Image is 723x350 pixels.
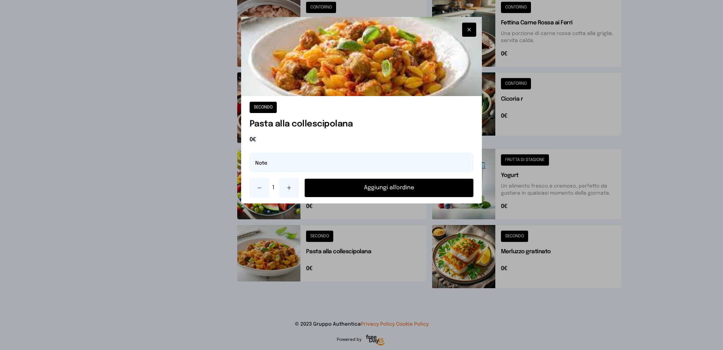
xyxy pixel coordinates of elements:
[272,184,276,192] span: 1
[250,119,474,130] h1: Pasta alla collescipolana
[250,102,277,113] button: SECONDO
[241,17,482,96] img: Pasta alla collescipolana
[305,179,474,197] button: Aggiungi all'ordine
[250,136,474,144] span: 0€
